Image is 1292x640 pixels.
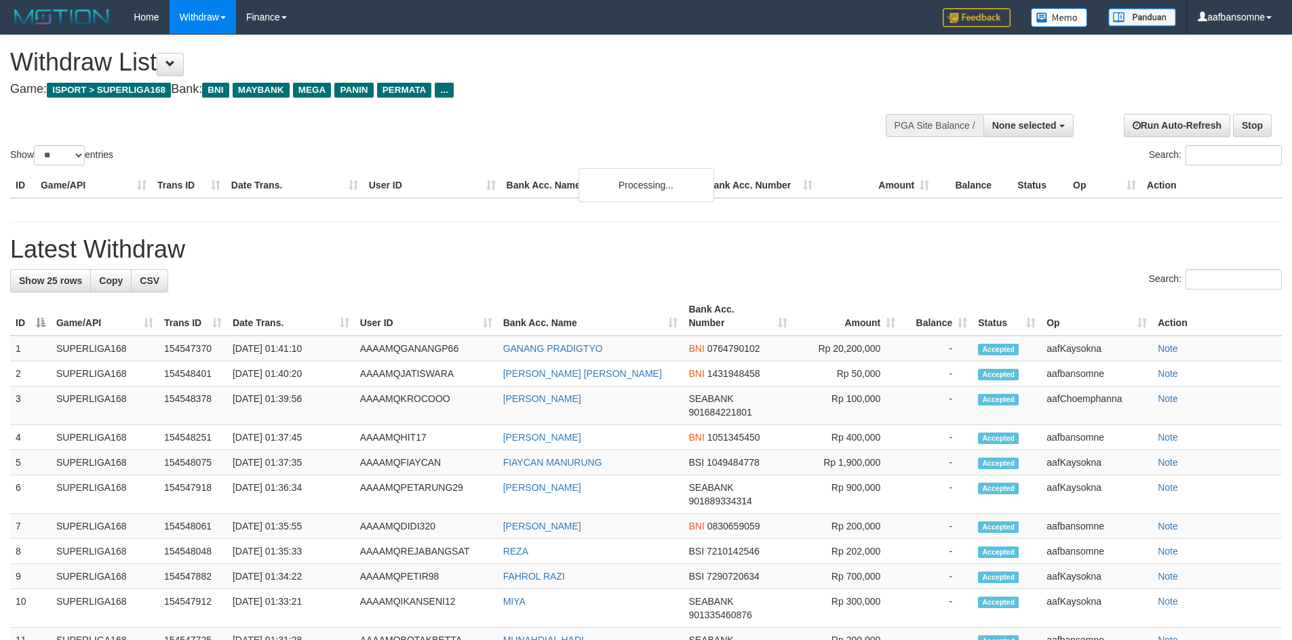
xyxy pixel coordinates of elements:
[90,269,132,292] a: Copy
[901,589,973,628] td: -
[159,336,227,361] td: 154547370
[793,475,901,514] td: Rp 900,000
[159,297,227,336] th: Trans ID: activate to sort column ascending
[978,572,1019,583] span: Accepted
[978,394,1019,405] span: Accepted
[51,386,159,425] td: SUPERLIGA168
[688,407,751,418] span: Copy 901684221801 to clipboard
[51,425,159,450] td: SUPERLIGA168
[51,514,159,539] td: SUPERLIGA168
[992,120,1057,131] span: None selected
[683,297,793,336] th: Bank Acc. Number: activate to sort column ascending
[503,571,565,582] a: FAHROL RAZI
[978,597,1019,608] span: Accepted
[226,173,364,198] th: Date Trans.
[10,145,113,165] label: Show entries
[51,450,159,475] td: SUPERLIGA168
[10,425,51,450] td: 4
[355,336,498,361] td: AAAAMQGANANGP66
[1158,393,1178,404] a: Note
[978,546,1019,558] span: Accepted
[47,83,171,98] span: ISPORT > SUPERLIGA168
[793,450,901,475] td: Rp 1,900,000
[202,83,229,98] span: BNI
[159,425,227,450] td: 154548251
[978,483,1019,494] span: Accepted
[1041,336,1152,361] td: aafKaysokna
[901,514,973,539] td: -
[10,173,35,198] th: ID
[1041,475,1152,514] td: aafKaysokna
[793,297,901,336] th: Amount: activate to sort column ascending
[503,596,526,607] a: MIYA
[707,521,760,532] span: Copy 0830659059 to clipboard
[51,297,159,336] th: Game/API: activate to sort column ascending
[901,475,973,514] td: -
[818,173,935,198] th: Amount
[1158,368,1178,379] a: Note
[10,361,51,386] td: 2
[355,297,498,336] th: User ID: activate to sort column ascending
[1041,386,1152,425] td: aafChoemphanna
[1158,521,1178,532] a: Note
[10,297,51,336] th: ID: activate to sort column descending
[688,496,751,506] span: Copy 901889334314 to clipboard
[793,589,901,628] td: Rp 300,000
[793,386,901,425] td: Rp 100,000
[35,173,152,198] th: Game/API
[901,450,973,475] td: -
[707,368,760,379] span: Copy 1431948458 to clipboard
[355,589,498,628] td: AAAAMQIKANSENI12
[793,564,901,589] td: Rp 700,000
[1158,343,1178,354] a: Note
[1158,457,1178,468] a: Note
[1041,425,1152,450] td: aafbansomne
[1233,114,1272,137] a: Stop
[227,514,355,539] td: [DATE] 01:35:55
[1041,297,1152,336] th: Op: activate to sort column ascending
[140,275,159,286] span: CSV
[707,457,760,468] span: Copy 1049484778 to clipboard
[1158,482,1178,493] a: Note
[688,457,704,468] span: BSI
[688,546,704,557] span: BSI
[579,168,714,202] div: Processing...
[503,521,581,532] a: [PERSON_NAME]
[10,514,51,539] td: 7
[1158,596,1178,607] a: Note
[159,450,227,475] td: 154548075
[707,432,760,443] span: Copy 1051345450 to clipboard
[159,386,227,425] td: 154548378
[935,173,1012,198] th: Balance
[1041,514,1152,539] td: aafbansomne
[10,236,1282,263] h1: Latest Withdraw
[1149,269,1282,289] label: Search:
[498,297,684,336] th: Bank Acc. Name: activate to sort column ascending
[293,83,332,98] span: MEGA
[10,49,848,76] h1: Withdraw List
[355,564,498,589] td: AAAAMQPETIR98
[943,8,1011,27] img: Feedback.jpg
[707,571,760,582] span: Copy 7290720634 to clipboard
[10,269,91,292] a: Show 25 rows
[978,369,1019,380] span: Accepted
[159,564,227,589] td: 154547882
[793,514,901,539] td: Rp 200,000
[227,589,355,628] td: [DATE] 01:33:21
[10,475,51,514] td: 6
[978,344,1019,355] span: Accepted
[1124,114,1230,137] a: Run Auto-Refresh
[355,386,498,425] td: AAAAMQKROCOOO
[364,173,501,198] th: User ID
[793,425,901,450] td: Rp 400,000
[159,514,227,539] td: 154548061
[901,297,973,336] th: Balance: activate to sort column ascending
[355,475,498,514] td: AAAAMQPETARUNG29
[355,450,498,475] td: AAAAMQFIAYCAN
[688,482,733,493] span: SEABANK
[688,432,704,443] span: BNI
[10,589,51,628] td: 10
[1031,8,1088,27] img: Button%20Memo.svg
[19,275,82,286] span: Show 25 rows
[51,564,159,589] td: SUPERLIGA168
